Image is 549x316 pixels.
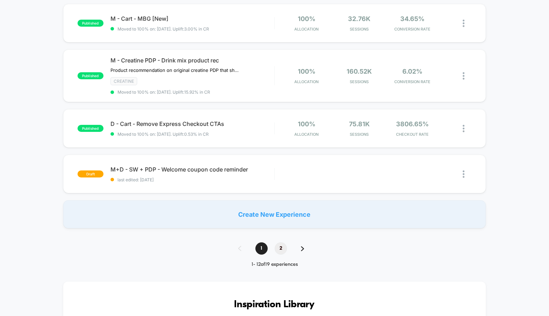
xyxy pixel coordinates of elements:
[335,27,384,32] span: Sessions
[463,72,464,80] img: close
[111,166,274,173] span: M+D - SW + PDP - Welcome coupon code reminder
[396,120,429,128] span: 3806.65%
[388,132,437,137] span: CHECKOUT RATE
[78,72,103,79] span: published
[294,132,319,137] span: Allocation
[298,15,315,22] span: 100%
[298,120,315,128] span: 100%
[349,120,370,128] span: 75.81k
[463,170,464,178] img: close
[111,15,274,22] span: M - Cart - MBG [New]
[231,262,318,268] div: 1 - 12 of 19 experiences
[118,89,210,95] span: Moved to 100% on: [DATE] . Uplift: 15.92% in CR
[402,68,422,75] span: 6.02%
[111,177,274,182] span: last edited: [DATE]
[111,120,274,127] span: D - Cart - Remove Express Checkout CTAs
[388,79,437,84] span: CONVERSION RATE
[255,242,268,255] span: 1
[275,242,287,255] span: 2
[111,57,274,64] span: M - Creatine PDP - Drink mix product rec
[118,26,209,32] span: Moved to 100% on: [DATE] . Uplift: 3.00% in CR
[118,132,209,137] span: Moved to 100% on: [DATE] . Uplift: 0.53% in CR
[348,15,370,22] span: 32.76k
[335,132,384,137] span: Sessions
[78,20,103,27] span: published
[78,170,103,177] span: draft
[84,299,465,310] h3: Inspiration Library
[111,77,137,85] span: Creatine
[463,125,464,132] img: close
[347,68,372,75] span: 160.52k
[294,79,319,84] span: Allocation
[388,27,437,32] span: CONVERSION RATE
[111,67,241,73] span: Product recommendation on original creatine PDP that shows creatine drink mixes
[335,79,384,84] span: Sessions
[301,246,304,251] img: pagination forward
[294,27,319,32] span: Allocation
[63,200,486,228] div: Create New Experience
[463,20,464,27] img: close
[298,68,315,75] span: 100%
[400,15,424,22] span: 34.65%
[78,125,103,132] span: published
